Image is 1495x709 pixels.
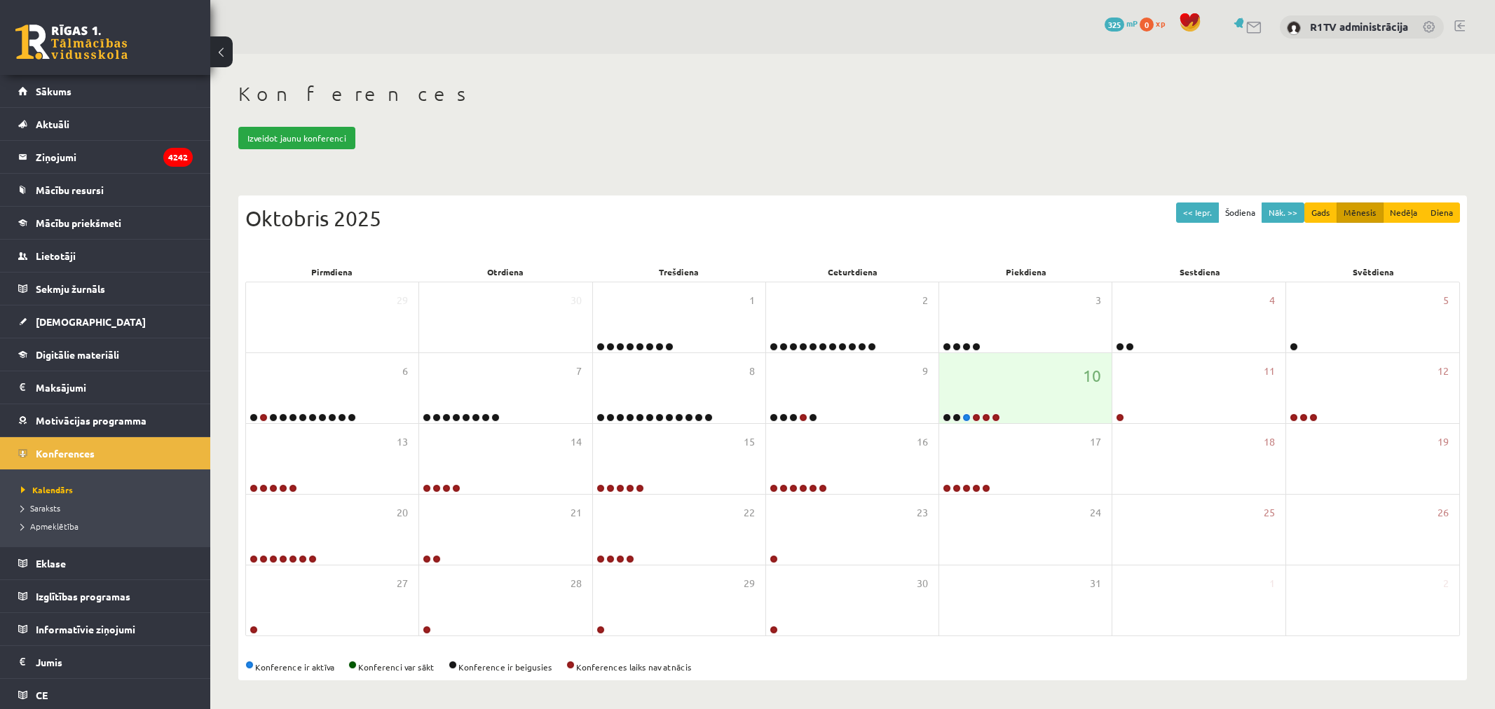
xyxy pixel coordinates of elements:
span: 11 [1264,364,1275,379]
span: 12 [1438,364,1449,379]
div: Pirmdiena [245,262,419,282]
span: 4 [1269,293,1275,308]
a: Kalendārs [21,483,196,496]
span: 10 [1083,364,1101,387]
span: [DEMOGRAPHIC_DATA] [36,315,146,328]
button: << Iepr. [1176,202,1219,223]
span: 18 [1264,434,1275,450]
span: 16 [917,434,928,450]
a: Maksājumi [18,371,193,404]
span: Mācību resursi [36,184,104,196]
a: Motivācijas programma [18,404,193,436]
a: [DEMOGRAPHIC_DATA] [18,305,193,338]
span: Konferences [36,447,95,460]
a: Apmeklētība [21,520,196,532]
span: mP [1126,18,1138,29]
span: Eklase [36,557,66,570]
div: Ceturtdiena [766,262,940,282]
span: 325 [1105,18,1124,32]
span: 17 [1090,434,1101,450]
a: Mācību resursi [18,174,193,206]
span: 30 [571,293,582,308]
span: Informatīvie ziņojumi [36,623,135,635]
span: 30 [917,576,928,591]
span: 1 [749,293,755,308]
span: 26 [1438,505,1449,521]
span: 1 [1269,576,1275,591]
span: Izglītības programas [36,590,130,603]
a: Digitālie materiāli [18,338,193,371]
legend: Maksājumi [36,371,193,404]
span: 22 [744,505,755,521]
h1: Konferences [238,82,1467,106]
span: 8 [749,364,755,379]
span: Sekmju žurnāls [36,282,105,295]
span: Sākums [36,85,71,97]
a: Rīgas 1. Tālmācības vidusskola [15,25,128,60]
span: 19 [1438,434,1449,450]
a: 0 xp [1140,18,1172,29]
span: 28 [571,576,582,591]
span: 23 [917,505,928,521]
span: Apmeklētība [21,521,78,532]
button: Gads [1304,202,1337,223]
span: 29 [744,576,755,591]
span: xp [1156,18,1165,29]
span: 29 [397,293,408,308]
button: Nāk. >> [1262,202,1304,223]
span: 15 [744,434,755,450]
span: 6 [402,364,408,379]
div: Sestdiena [1113,262,1287,282]
span: Saraksts [21,502,60,514]
i: 4242 [163,148,193,167]
a: Izglītības programas [18,580,193,612]
a: Lietotāji [18,240,193,272]
span: 9 [922,364,928,379]
span: Aktuāli [36,118,69,130]
div: Konference ir aktīva Konferenci var sākt Konference ir beigusies Konferences laiks nav atnācis [245,661,1460,673]
a: Izveidot jaunu konferenci [238,127,355,149]
button: Mēnesis [1337,202,1384,223]
a: Sākums [18,75,193,107]
span: Kalendārs [21,484,73,495]
button: Šodiena [1218,202,1262,223]
button: Nedēļa [1383,202,1424,223]
span: 31 [1090,576,1101,591]
a: Mācību priekšmeti [18,207,193,239]
span: 24 [1090,505,1101,521]
span: Digitālie materiāli [36,348,119,361]
span: Motivācijas programma [36,414,146,427]
span: 2 [922,293,928,308]
legend: Ziņojumi [36,141,193,173]
span: 0 [1140,18,1154,32]
span: 21 [571,505,582,521]
a: Saraksts [21,502,196,514]
a: R1TV administrācija [1310,20,1408,34]
span: 2 [1443,576,1449,591]
div: Trešdiena [592,262,766,282]
span: 7 [576,364,582,379]
span: 20 [397,505,408,521]
button: Diena [1424,202,1460,223]
a: Eklase [18,547,193,579]
span: 14 [571,434,582,450]
div: Piekdiena [939,262,1113,282]
div: Svētdiena [1286,262,1460,282]
a: Konferences [18,437,193,469]
span: CE [36,689,48,701]
a: Informatīvie ziņojumi [18,613,193,645]
a: 325 mP [1105,18,1138,29]
span: 27 [397,576,408,591]
a: Aktuāli [18,108,193,140]
span: 25 [1264,505,1275,521]
span: Lietotāji [36,249,76,262]
div: Otrdiena [419,262,593,282]
span: 13 [397,434,408,450]
span: 5 [1443,293,1449,308]
span: 3 [1095,293,1101,308]
a: Ziņojumi4242 [18,141,193,173]
img: R1TV administrācija [1287,21,1301,35]
a: Sekmju žurnāls [18,273,193,305]
span: Jumis [36,656,62,668]
div: Oktobris 2025 [245,202,1460,234]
